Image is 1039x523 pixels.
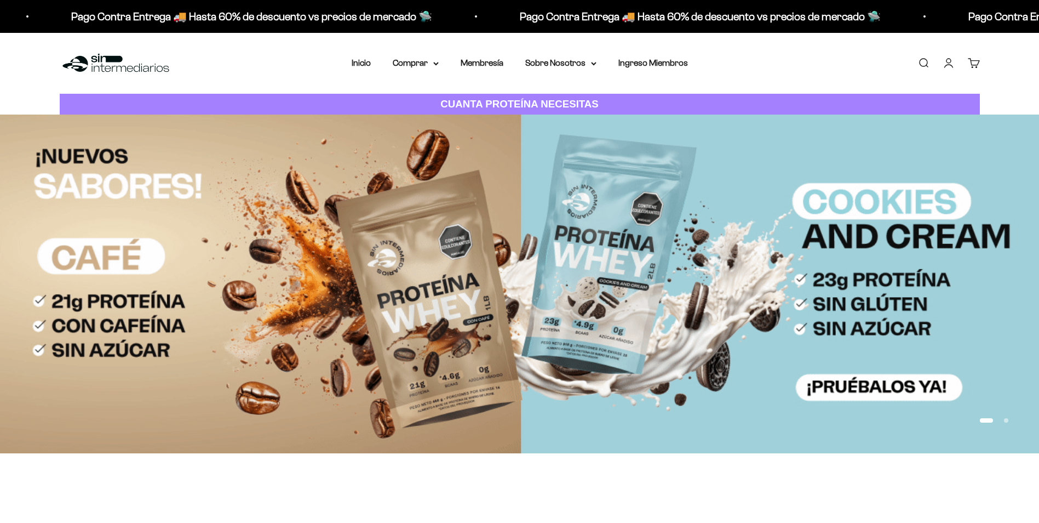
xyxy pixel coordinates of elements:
[393,56,439,70] summary: Comprar
[618,58,688,67] a: Ingreso Miembros
[440,98,599,110] strong: CUANTA PROTEÍNA NECESITAS
[519,8,880,25] p: Pago Contra Entrega 🚚 Hasta 60% de descuento vs precios de mercado 🛸
[525,56,596,70] summary: Sobre Nosotros
[70,8,431,25] p: Pago Contra Entrega 🚚 Hasta 60% de descuento vs precios de mercado 🛸
[60,94,980,115] a: CUANTA PROTEÍNA NECESITAS
[352,58,371,67] a: Inicio
[461,58,503,67] a: Membresía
